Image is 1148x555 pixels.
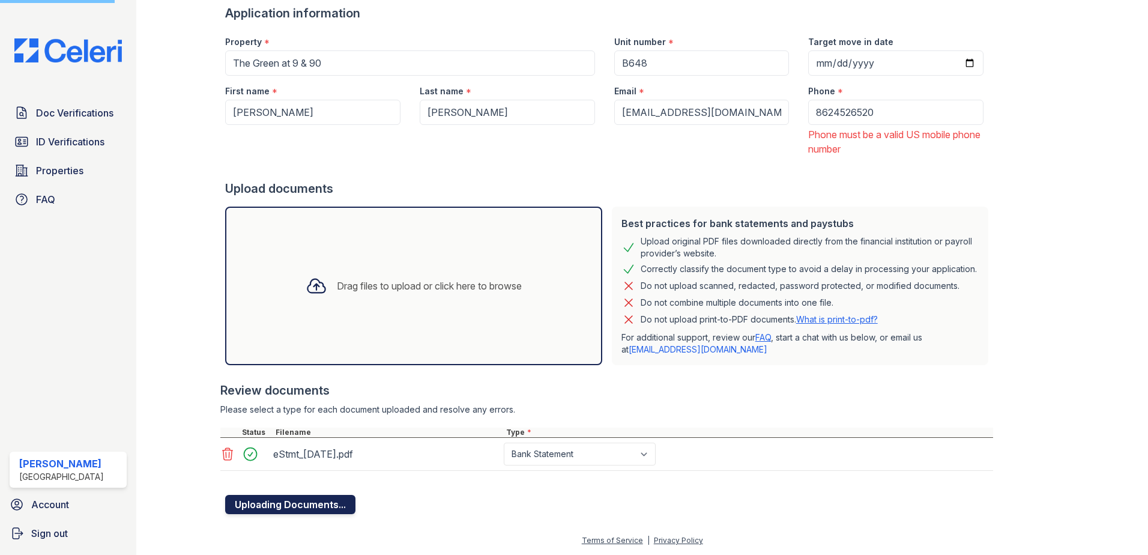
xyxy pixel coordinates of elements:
span: Properties [36,163,83,178]
div: [PERSON_NAME] [19,456,104,471]
label: Email [614,85,636,97]
span: ID Verifications [36,135,104,149]
label: Last name [420,85,464,97]
a: ID Verifications [10,130,127,154]
a: FAQ [755,332,771,342]
span: Account [31,497,69,512]
p: Do not upload print-to-PDF documents. [641,314,878,326]
a: Privacy Policy [654,536,703,545]
div: Do not combine multiple documents into one file. [641,296,833,310]
div: Review documents [220,382,993,399]
div: Application information [225,5,993,22]
a: Sign out [5,521,131,545]
img: CE_Logo_Blue-a8612792a0a2168367f1c8372b55b34899dd931a85d93a1a3d3e32e68fde9ad4.png [5,38,131,62]
span: Doc Verifications [36,106,113,120]
div: eStmt_[DATE].pdf [273,444,499,464]
label: Unit number [614,36,666,48]
div: [GEOGRAPHIC_DATA] [19,471,104,483]
span: Sign out [31,526,68,541]
div: Upload documents [225,180,993,197]
label: Property [225,36,262,48]
span: FAQ [36,192,55,207]
div: Correctly classify the document type to avoid a delay in processing your application. [641,262,977,276]
div: Phone must be a valid US mobile phone number [808,127,983,156]
a: [EMAIL_ADDRESS][DOMAIN_NAME] [629,344,767,354]
div: Drag files to upload or click here to browse [337,279,522,293]
div: Do not upload scanned, redacted, password protected, or modified documents. [641,279,959,293]
a: Properties [10,159,127,183]
a: Doc Verifications [10,101,127,125]
div: Please select a type for each document uploaded and resolve any errors. [220,404,993,416]
div: Upload original PDF files downloaded directly from the financial institution or payroll provider’... [641,235,979,259]
label: First name [225,85,270,97]
a: Account [5,493,131,517]
div: Status [240,428,273,437]
a: Terms of Service [582,536,643,545]
div: Best practices for bank statements and paystubs [621,216,979,231]
div: Type [504,428,993,437]
label: Target move in date [808,36,893,48]
button: Uploading Documents... [225,495,355,514]
a: What is print-to-pdf? [796,314,878,324]
a: FAQ [10,187,127,211]
div: | [647,536,650,545]
div: Filename [273,428,504,437]
label: Phone [808,85,835,97]
p: For additional support, review our , start a chat with us below, or email us at [621,332,979,356]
